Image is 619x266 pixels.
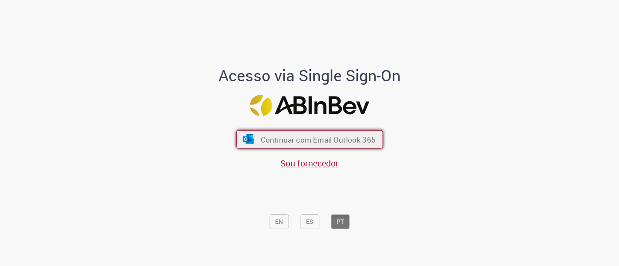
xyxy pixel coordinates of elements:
a: Sou fornecedor [280,157,339,169]
button: ícone Azure/Microsoft 360 Continuar com Email Outlook 365 [236,130,383,149]
button: PT [331,214,350,229]
button: ES [300,214,319,229]
button: EN [269,214,289,229]
h1: Acesso via Single Sign-On [189,67,431,84]
img: Logo ABInBev [250,95,369,116]
span: Continuar com Email Outlook 365 [260,134,375,144]
img: ícone Azure/Microsoft 360 [242,134,255,144]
